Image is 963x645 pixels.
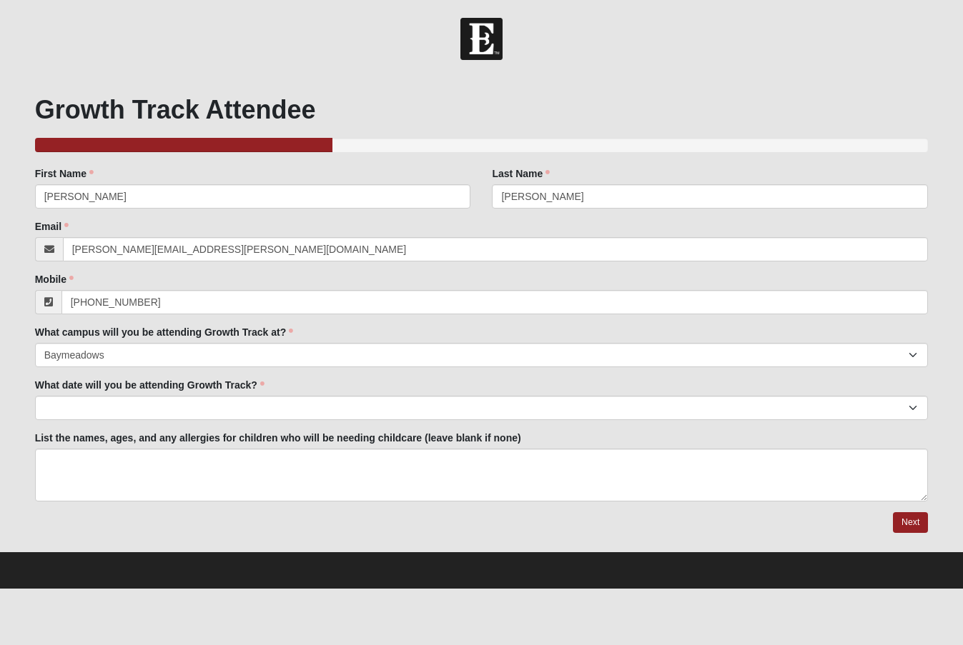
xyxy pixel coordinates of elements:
[35,272,74,286] label: Mobile
[35,219,69,234] label: Email
[35,325,294,339] label: What campus will you be attending Growth Track at?
[492,166,550,181] label: Last Name
[35,94,929,125] h1: Growth Track Attendee
[35,378,265,392] label: What date will you be attending Growth Track?
[893,512,928,533] a: Next
[460,18,503,60] img: Church of Eleven22 Logo
[35,431,521,445] label: List the names, ages, and any allergies for children who will be needing childcare (leave blank i...
[35,166,94,181] label: First Name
